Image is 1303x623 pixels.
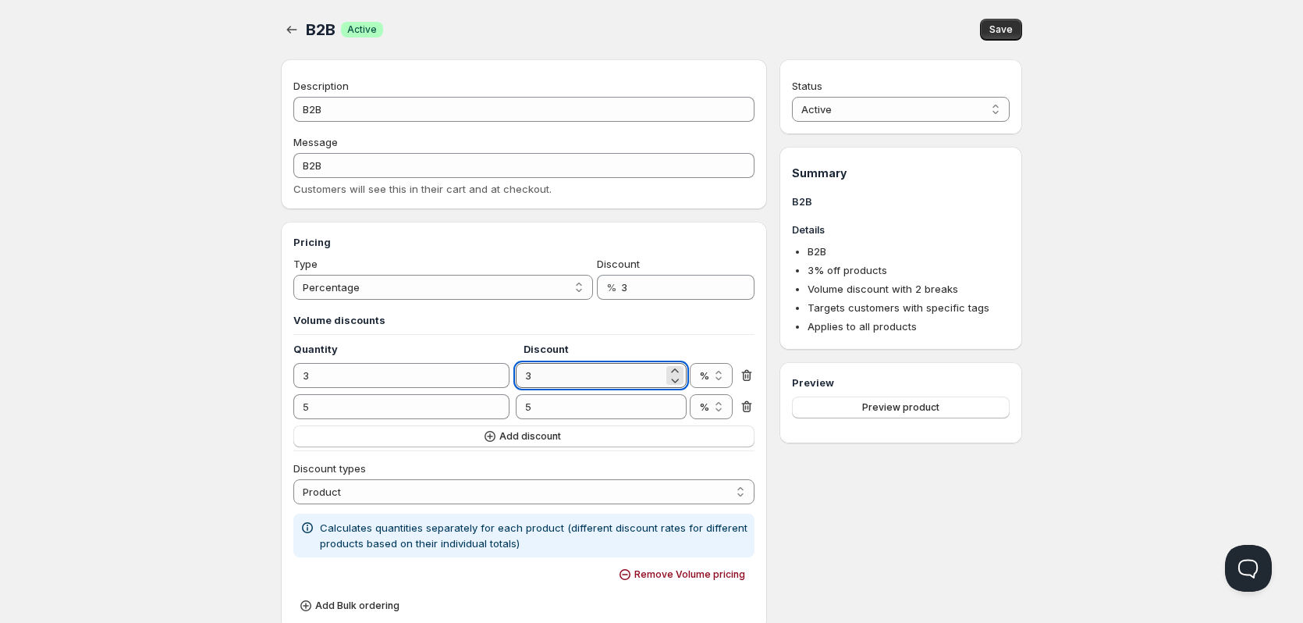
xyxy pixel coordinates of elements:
span: Add Bulk ordering [315,600,399,612]
span: Discount types [293,462,366,475]
input: Private internal description [293,97,754,122]
span: Preview product [862,401,939,414]
span: 3 % off products [808,264,887,276]
span: Type [293,258,318,270]
h4: Quantity [293,341,524,357]
span: % [606,281,616,294]
span: Add discount [499,430,561,443]
span: Discount [597,258,640,270]
button: Preview product [792,397,1010,418]
h3: B2B [792,194,1010,209]
button: Save [980,19,1022,41]
h3: Preview [792,375,1010,390]
span: Targets customers with specific tags [808,301,989,314]
span: Applies to all products [808,320,917,333]
h3: Details [792,222,1010,237]
span: Save [989,23,1013,36]
span: Volume discount with 2 breaks [808,283,958,295]
span: B2B [808,245,826,258]
span: Description [293,80,349,92]
h3: Volume discounts [293,312,754,328]
span: Status [792,80,822,92]
h3: Pricing [293,234,754,250]
span: Customers will see this in their cart and at checkout. [293,183,552,195]
button: Add Bulk ordering [293,595,409,617]
span: Active [347,23,377,36]
button: Remove Volume pricing [612,564,754,586]
iframe: Help Scout Beacon - Open [1225,545,1272,592]
span: Message [293,136,338,148]
span: Remove Volume pricing [634,568,745,581]
button: Add discount [293,425,754,447]
p: Calculates quantities separately for each product (different discount rates for different product... [320,520,748,551]
span: B2B [306,20,335,39]
h4: Discount [524,341,691,357]
h1: Summary [792,166,1010,181]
